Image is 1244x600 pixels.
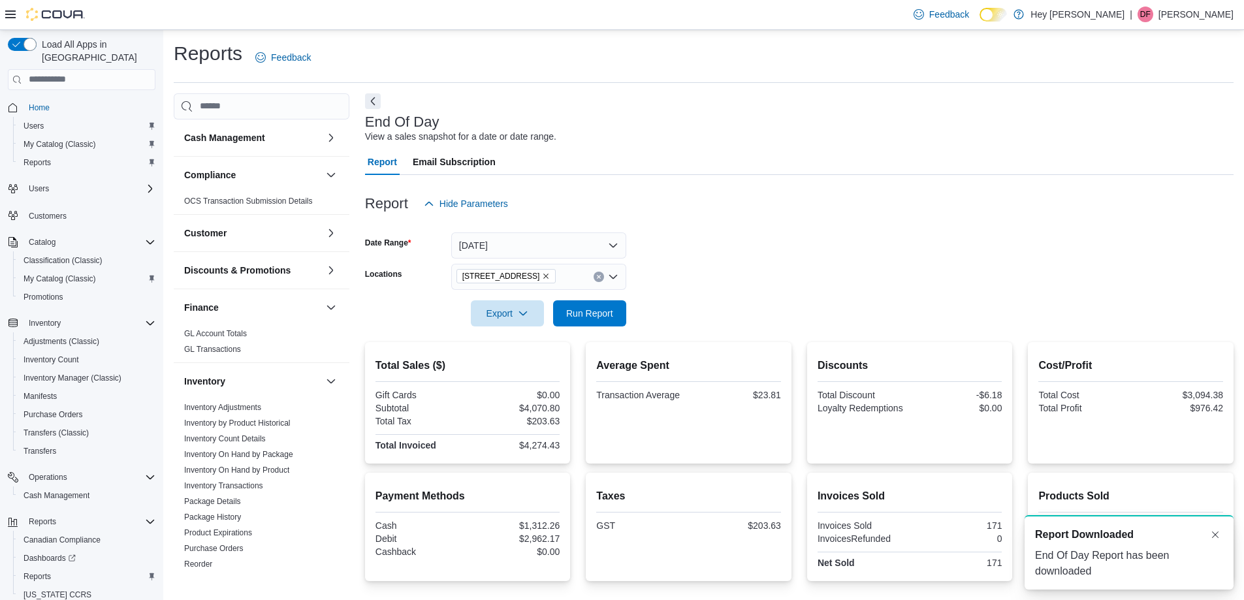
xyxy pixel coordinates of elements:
[24,207,155,223] span: Customers
[184,375,225,388] h3: Inventory
[18,334,104,349] a: Adjustments (Classic)
[818,390,907,400] div: Total Discount
[596,358,781,373] h2: Average Spent
[462,270,540,283] span: [STREET_ADDRESS]
[375,520,465,531] div: Cash
[375,440,436,450] strong: Total Invoiced
[271,51,311,64] span: Feedback
[13,531,161,549] button: Canadian Compliance
[1030,7,1124,22] p: Hey [PERSON_NAME]
[184,301,321,314] button: Finance
[13,270,161,288] button: My Catalog (Classic)
[553,300,626,326] button: Run Report
[18,532,106,548] a: Canadian Compliance
[13,332,161,351] button: Adjustments (Classic)
[37,38,155,64] span: Load All Apps in [GEOGRAPHIC_DATA]
[13,369,161,387] button: Inventory Manager (Classic)
[912,390,1002,400] div: -$6.18
[13,288,161,306] button: Promotions
[980,8,1007,22] input: Dark Mode
[24,157,51,168] span: Reports
[184,434,266,444] span: Inventory Count Details
[912,533,1002,544] div: 0
[184,131,265,144] h3: Cash Management
[365,93,381,109] button: Next
[18,289,155,305] span: Promotions
[184,528,252,537] a: Product Expirations
[18,488,95,503] a: Cash Management
[184,559,212,569] span: Reorder
[13,424,161,442] button: Transfers (Classic)
[184,402,261,413] span: Inventory Adjustments
[1134,403,1223,413] div: $976.42
[184,301,219,314] h3: Finance
[470,390,560,400] div: $0.00
[3,314,161,332] button: Inventory
[24,274,96,284] span: My Catalog (Classic)
[184,513,241,522] a: Package History
[184,168,321,182] button: Compliance
[184,434,266,443] a: Inventory Count Details
[13,351,161,369] button: Inventory Count
[18,407,155,422] span: Purchase Orders
[18,407,88,422] a: Purchase Orders
[818,533,907,544] div: InvoicesRefunded
[18,569,155,584] span: Reports
[184,543,244,554] span: Purchase Orders
[3,513,161,531] button: Reports
[184,403,261,412] a: Inventory Adjustments
[471,300,544,326] button: Export
[479,300,536,326] span: Export
[18,289,69,305] a: Promotions
[24,355,79,365] span: Inventory Count
[1158,7,1234,22] p: [PERSON_NAME]
[184,481,263,490] a: Inventory Transactions
[375,546,465,557] div: Cashback
[365,130,556,144] div: View a sales snapshot for a date or date range.
[18,334,155,349] span: Adjustments (Classic)
[3,233,161,251] button: Catalog
[13,387,161,405] button: Manifests
[184,344,241,355] span: GL Transactions
[29,516,56,527] span: Reports
[24,234,61,250] button: Catalog
[18,155,155,170] span: Reports
[18,370,127,386] a: Inventory Manager (Classic)
[24,553,76,563] span: Dashboards
[365,114,439,130] h3: End Of Day
[365,269,402,279] label: Locations
[29,183,49,194] span: Users
[1038,358,1223,373] h2: Cost/Profit
[174,326,349,362] div: Finance
[24,428,89,438] span: Transfers (Classic)
[470,416,560,426] div: $203.63
[24,315,155,331] span: Inventory
[1207,527,1223,543] button: Dismiss toast
[18,136,155,152] span: My Catalog (Classic)
[13,251,161,270] button: Classification (Classic)
[18,370,155,386] span: Inventory Manager (Classic)
[18,488,155,503] span: Cash Management
[184,466,289,475] a: Inventory On Hand by Product
[184,496,241,507] span: Package Details
[26,8,85,21] img: Cova
[18,388,155,404] span: Manifests
[692,390,781,400] div: $23.81
[596,390,686,400] div: Transaction Average
[24,409,83,420] span: Purchase Orders
[323,130,339,146] button: Cash Management
[24,181,54,197] button: Users
[13,405,161,424] button: Purchase Orders
[419,191,513,217] button: Hide Parameters
[18,271,101,287] a: My Catalog (Classic)
[13,567,161,586] button: Reports
[566,307,613,320] span: Run Report
[451,232,626,259] button: [DATE]
[24,255,103,266] span: Classification (Classic)
[184,449,293,460] span: Inventory On Hand by Package
[3,468,161,486] button: Operations
[24,535,101,545] span: Canadian Compliance
[29,318,61,328] span: Inventory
